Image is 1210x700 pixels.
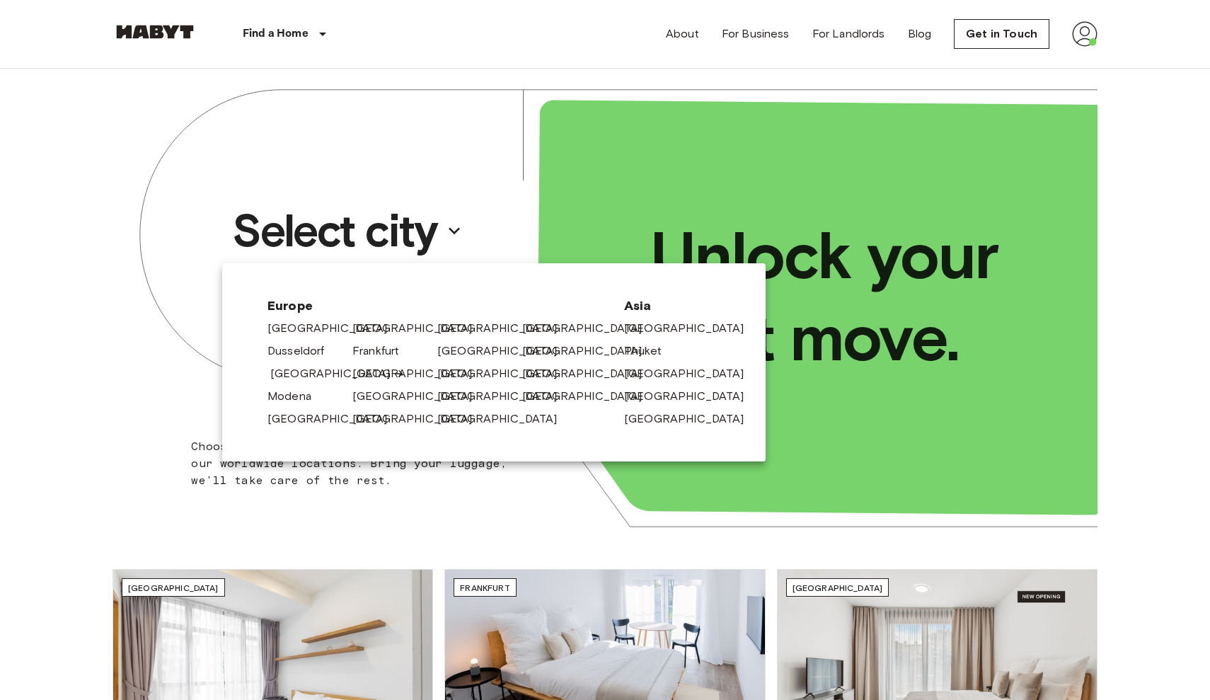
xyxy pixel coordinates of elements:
[522,365,657,382] a: [GEOGRAPHIC_DATA]
[352,320,487,337] a: [GEOGRAPHIC_DATA]
[352,388,487,405] a: [GEOGRAPHIC_DATA]
[624,297,720,314] span: Asia
[624,365,759,382] a: [GEOGRAPHIC_DATA]
[267,388,325,405] a: Modena
[267,320,402,337] a: [GEOGRAPHIC_DATA]
[624,388,759,405] a: [GEOGRAPHIC_DATA]
[624,343,676,360] a: Phuket
[522,388,657,405] a: [GEOGRAPHIC_DATA]
[437,320,572,337] a: [GEOGRAPHIC_DATA]
[267,297,601,314] span: Europe
[352,411,487,428] a: [GEOGRAPHIC_DATA]
[624,320,759,337] a: [GEOGRAPHIC_DATA]
[352,343,413,360] a: Frankfurt
[437,388,572,405] a: [GEOGRAPHIC_DATA]
[267,343,339,360] a: Dusseldorf
[522,320,657,337] a: [GEOGRAPHIC_DATA]
[437,343,572,360] a: [GEOGRAPHIC_DATA]
[624,411,759,428] a: [GEOGRAPHIC_DATA]
[437,365,572,382] a: [GEOGRAPHIC_DATA]
[270,365,405,382] a: [GEOGRAPHIC_DATA]
[522,343,657,360] a: [GEOGRAPHIC_DATA]
[352,365,487,382] a: [GEOGRAPHIC_DATA]
[267,411,402,428] a: [GEOGRAPHIC_DATA]
[437,411,572,428] a: [GEOGRAPHIC_DATA]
